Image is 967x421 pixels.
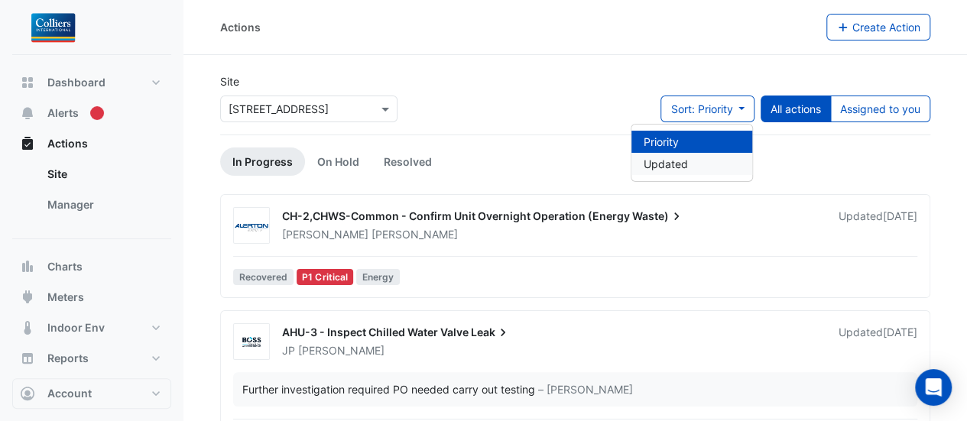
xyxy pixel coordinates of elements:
span: Alerts [47,105,79,121]
app-icon: Indoor Env [20,320,35,335]
span: Create Action [852,21,920,34]
span: Meters [47,290,84,305]
span: Actions [47,136,88,151]
img: Company Logo [18,12,87,43]
span: [PERSON_NAME] [372,227,458,242]
span: Recovered [233,269,294,285]
div: Open Intercom Messenger [915,369,952,406]
span: [PERSON_NAME] [282,228,368,241]
div: Actions [220,19,261,35]
span: Energy [356,269,400,285]
div: Actions [12,159,171,226]
span: Leak [471,325,511,340]
app-icon: Alerts [20,105,35,121]
div: Tooltip anchor [90,106,104,120]
button: Dashboard [12,67,171,98]
button: Reports [12,343,171,374]
button: Indoor Env [12,313,171,343]
span: – [PERSON_NAME] [538,381,633,397]
span: JP [282,344,295,357]
span: Dashboard [47,75,105,90]
app-icon: Charts [20,259,35,274]
span: AHU-3 - Inspect Chilled Water Valve [282,325,469,338]
app-icon: Reports [20,351,35,366]
a: On Hold [305,147,372,176]
span: Charts [47,259,83,274]
a: Site [35,159,171,189]
div: Further investigation required PO needed carry out testing [242,381,535,397]
a: Manager [35,189,171,220]
span: Tue 18-Feb-2025 10:05 AEST [883,209,917,222]
button: Charts [12,251,171,282]
span: CH-2,CHWS-Common - Confirm Unit Overnight Operation (Energy [282,209,630,222]
label: Site [220,73,239,89]
span: [PERSON_NAME] [298,343,385,358]
a: In Progress [220,147,305,176]
span: Indoor Env [47,320,105,335]
span: Reports [47,351,89,366]
span: Account [47,386,92,401]
button: Create Action [826,14,931,40]
button: Alerts [12,98,171,128]
span: Waste) [632,209,684,224]
button: Account [12,378,171,409]
button: Meters [12,282,171,313]
div: P1 Critical [297,269,354,285]
li: Updated [631,153,752,175]
div: Updated [839,209,917,242]
app-icon: Dashboard [20,75,35,90]
img: Alerton [234,219,269,234]
img: Boss Air [234,335,269,350]
span: Sort: Priority [670,102,732,115]
a: Resolved [372,147,444,176]
button: All actions [761,96,831,122]
button: Assigned to you [830,96,930,122]
li: Priority [631,131,752,153]
app-icon: Meters [20,290,35,305]
button: Sort: Priority [660,96,754,122]
span: Thu 07-Aug-2025 13:17 AEST [883,325,917,338]
div: Updated [839,325,917,358]
button: Actions [12,128,171,159]
app-icon: Actions [20,136,35,151]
